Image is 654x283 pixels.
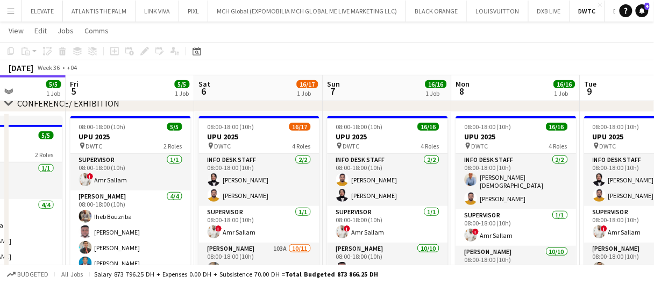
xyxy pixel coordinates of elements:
span: DWTC [86,142,103,150]
app-job-card: 08:00-18:00 (10h)16/16UPU 2025 DWTC4 RolesInfo desk staff2/208:00-18:00 (10h)[PERSON_NAME][DEMOGR... [456,116,577,275]
button: ATLANTIS THE PALM [63,1,136,22]
span: DWTC [343,142,360,150]
app-card-role: Info desk staff2/208:00-18:00 (10h)[PERSON_NAME][PERSON_NAME] [328,154,448,206]
span: DWTC [215,142,231,150]
app-card-role: Info desk staff2/208:00-18:00 (10h)[PERSON_NAME][PERSON_NAME] [199,154,319,206]
button: LINK VIVA [136,1,179,22]
span: 08:00-18:00 (10h) [208,123,254,131]
span: DWTC [600,142,617,150]
a: View [4,24,28,38]
span: 5/5 [46,80,61,88]
div: CONFERENCE/ EXHIBITION [17,98,119,109]
span: ! [601,225,608,232]
h3: UPU 2025 [456,132,577,141]
app-card-role: Info desk staff2/208:00-18:00 (10h)[PERSON_NAME][DEMOGRAPHIC_DATA] [PERSON_NAME][PERSON_NAME] [456,154,577,209]
button: BLACK ORANGE [406,1,467,22]
span: View [9,26,24,36]
span: Fri [70,79,79,89]
span: 2 Roles [35,151,54,159]
span: Jobs [58,26,74,36]
span: 5 [69,85,79,97]
h3: UPU 2025 [199,132,319,141]
app-job-card: 08:00-18:00 (10h)5/5UPU 2025 DWTC2 RolesSupervisor1/108:00-18:00 (10h)!Amr Sallam[PERSON_NAME]4/4... [70,116,191,274]
span: Mon [456,79,470,89]
span: Week 36 [35,63,62,72]
span: 16/16 [425,80,447,88]
span: 2 Roles [164,142,182,150]
div: 1 Job [47,89,61,97]
button: ELEVATE [22,1,63,22]
span: ! [344,225,351,232]
span: 7 [326,85,340,97]
app-card-role: Supervisor1/108:00-18:00 (10h)!Amr Sallam [70,154,191,190]
app-job-card: 08:00-18:00 (10h)16/16UPU 2025 DWTC4 RolesInfo desk staff2/208:00-18:00 (10h)[PERSON_NAME][PERSON... [328,116,448,275]
span: ! [216,225,222,232]
span: 08:00-18:00 (10h) [79,123,126,131]
span: ! [87,173,94,180]
div: +04 [67,63,77,72]
span: 5/5 [175,80,190,88]
span: 08:00-18:00 (10h) [593,123,640,131]
div: 1 Job [175,89,189,97]
span: 16/16 [554,80,575,88]
app-card-role: [PERSON_NAME]4/408:00-18:00 (10h)Iheb Bouzriba[PERSON_NAME][PERSON_NAME][PERSON_NAME] [70,190,191,274]
button: LOUIS VUITTON [467,1,529,22]
app-card-role: Supervisor1/108:00-18:00 (10h)!Amr Sallam [328,206,448,243]
span: 4 Roles [293,142,311,150]
h3: UPU 2025 [328,132,448,141]
button: Budgeted [5,268,50,280]
span: 4 Roles [421,142,439,150]
span: Edit [34,26,47,36]
span: 5/5 [167,123,182,131]
a: Comms [80,24,113,38]
span: 08:00-18:00 (10h) [336,123,383,131]
span: Sun [328,79,340,89]
app-card-role: Supervisor1/108:00-18:00 (10h)!Amr Sallam [456,209,577,246]
span: DWTC [472,142,488,150]
button: DXB LIVE [529,1,570,22]
div: Salary 873 796.25 DH + Expenses 0.00 DH + Subsistence 70.00 DH = [94,270,378,278]
button: DWTC [570,1,605,22]
span: Total Budgeted 873 866.25 DH [285,270,378,278]
button: MCH Global (EXPOMOBILIA MCH GLOBAL ME LIVE MARKETING LLC) [208,1,406,22]
div: [DATE] [9,62,33,73]
div: 1 Job [297,89,318,97]
span: Comms [84,26,109,36]
span: 4 Roles [550,142,568,150]
span: All jobs [59,270,85,278]
button: PIXL [179,1,208,22]
span: Budgeted [17,271,48,278]
span: 4 [645,3,650,10]
span: 16/17 [297,80,318,88]
span: ! [473,229,479,235]
span: 6 [197,85,211,97]
span: 9 [583,85,597,97]
span: 5/5 [39,131,54,139]
app-card-role: Supervisor1/108:00-18:00 (10h)!Amr Sallam [199,206,319,243]
a: 4 [636,4,649,17]
span: Tue [585,79,597,89]
span: 08:00-18:00 (10h) [465,123,511,131]
a: Edit [30,24,51,38]
a: Jobs [53,24,78,38]
div: 1 Job [426,89,446,97]
span: Sat [199,79,211,89]
span: 16/16 [546,123,568,131]
div: 1 Job [555,89,575,97]
span: 8 [454,85,470,97]
span: 16/16 [418,123,439,131]
h3: UPU 2025 [70,132,191,141]
span: 16/17 [289,123,311,131]
app-job-card: 08:00-18:00 (10h)16/17UPU 2025 DWTC4 RolesInfo desk staff2/208:00-18:00 (10h)[PERSON_NAME][PERSON... [199,116,319,275]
